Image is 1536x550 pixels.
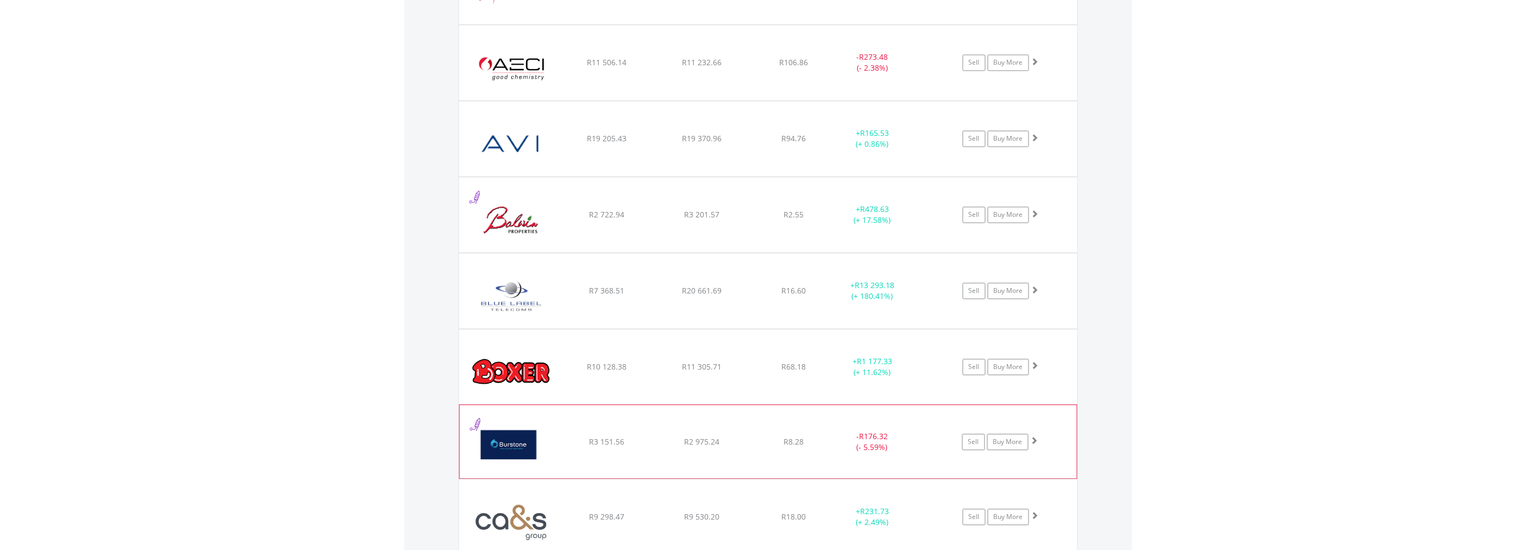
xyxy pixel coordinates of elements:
img: EQU.ZA.BLU.png [465,267,558,326]
span: R94.76 [782,134,806,144]
span: R68.18 [782,362,806,372]
a: Sell [962,434,985,451]
a: Buy More [988,55,1029,71]
div: + (+ 11.62%) [832,357,914,378]
span: R273.48 [860,52,888,62]
a: Sell [963,55,986,71]
div: - (- 2.38%) [832,52,914,74]
a: Buy More [988,283,1029,299]
span: R13 293.18 [855,280,894,291]
span: R18.00 [782,512,806,522]
span: R3 151.56 [589,437,624,447]
span: R16.60 [782,286,806,296]
a: Buy More [987,434,1029,451]
span: R11 305.71 [682,362,722,372]
img: EQU.ZA.BWN.png [465,191,558,250]
span: R20 661.69 [682,286,722,296]
a: Sell [963,131,986,147]
a: Buy More [988,207,1029,223]
span: R2.55 [784,210,804,220]
div: + (+ 2.49%) [832,507,914,528]
img: EQU.ZA.BTN.png [465,419,559,477]
span: R7 368.51 [589,286,624,296]
span: R8.28 [784,437,804,447]
span: R176.32 [859,432,888,442]
span: R9 298.47 [589,512,624,522]
span: R11 506.14 [587,58,626,68]
span: R1 177.33 [857,357,892,367]
img: EQU.ZA.AFE.png [465,39,558,98]
a: Sell [963,283,986,299]
a: Buy More [988,509,1029,526]
span: R11 232.66 [682,58,722,68]
a: Buy More [988,131,1029,147]
span: R478.63 [860,204,889,215]
span: R3 201.57 [684,210,719,220]
img: EQU.ZA.BOX.png [465,343,558,402]
span: R9 530.20 [684,512,719,522]
a: Sell [963,509,986,526]
span: R165.53 [860,128,889,139]
span: R106.86 [780,58,808,68]
div: + (+ 17.58%) [832,204,914,226]
a: Buy More [988,359,1029,376]
img: EQU.ZA.AVI.png [465,115,558,174]
span: R2 722.94 [589,210,624,220]
a: Sell [963,207,986,223]
span: R19 370.96 [682,134,722,144]
span: R2 975.24 [684,437,719,447]
span: R19 205.43 [587,134,626,144]
div: + (+ 180.41%) [832,280,914,302]
span: R231.73 [860,507,889,517]
a: Sell [963,359,986,376]
div: + (+ 0.86%) [832,128,914,150]
div: - (- 5.59%) [831,432,913,453]
span: R10 128.38 [587,362,626,372]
